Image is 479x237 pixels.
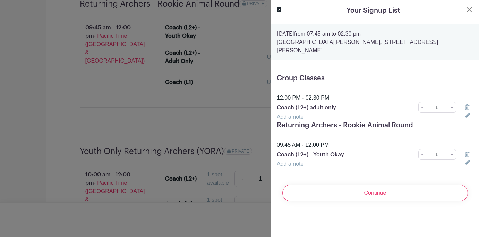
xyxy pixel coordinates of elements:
button: Close [465,6,473,14]
a: - [418,102,426,113]
input: Continue [282,185,468,201]
p: from 07:45 am to 02:30 pm [277,30,473,38]
h5: Returning Archers - Rookie Animal Round [277,121,473,129]
p: [GEOGRAPHIC_DATA][PERSON_NAME], [STREET_ADDRESS][PERSON_NAME] [277,38,473,55]
h5: Group Classes [277,74,473,82]
div: 09:45 AM - 12:00 PM [273,141,478,149]
a: + [448,149,456,160]
a: + [448,102,456,113]
strong: [DATE] [277,31,294,37]
p: Coach (L2+) - Youth Okay [277,151,388,159]
a: Add a note [277,161,303,167]
a: - [418,149,426,160]
a: Add a note [277,114,303,120]
h5: Your Signup List [347,6,400,16]
div: 12:00 PM - 02:30 PM [273,94,478,102]
p: Coach (L2+) adult only [277,103,388,112]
